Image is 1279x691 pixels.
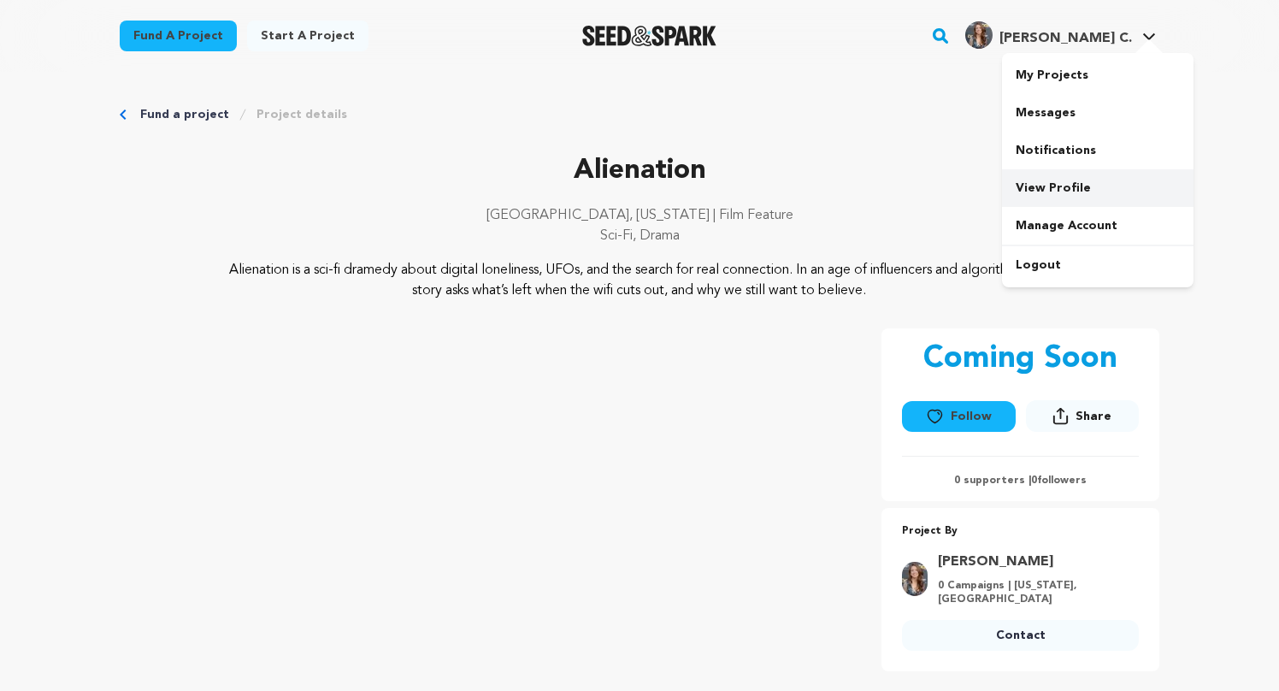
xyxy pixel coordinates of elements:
[923,342,1117,376] p: Coming Soon
[582,26,716,46] img: Seed&Spark Logo Dark Mode
[120,226,1159,246] p: Sci-Fi, Drama
[1002,246,1194,284] a: Logout
[1076,408,1111,425] span: Share
[120,21,237,51] a: Fund a project
[120,106,1159,123] div: Breadcrumb
[256,106,347,123] a: Project details
[962,18,1159,54] span: Hoskins C.'s Profile
[938,552,1129,572] a: Goto Hoskins Courtney profile
[1031,475,1037,486] span: 0
[1002,132,1194,169] a: Notifications
[582,26,716,46] a: Seed&Spark Homepage
[224,260,1056,301] p: Alienation is a sci-fi dramedy about digital loneliness, UFOs, and the search for real connection...
[902,562,928,596] img: 621740cdb71765b1.jpg
[1002,169,1194,207] a: View Profile
[120,151,1159,192] p: Alienation
[938,579,1129,606] p: 0 Campaigns | [US_STATE], [GEOGRAPHIC_DATA]
[962,18,1159,49] a: Hoskins C.'s Profile
[247,21,368,51] a: Start a project
[120,205,1159,226] p: [GEOGRAPHIC_DATA], [US_STATE] | Film Feature
[1002,56,1194,94] a: My Projects
[902,620,1139,651] a: Contact
[1002,207,1194,245] a: Manage Account
[140,106,229,123] a: Fund a project
[902,474,1139,487] p: 0 supporters | followers
[1026,400,1139,439] span: Share
[999,32,1132,45] span: [PERSON_NAME] C.
[1026,400,1139,432] button: Share
[965,21,1132,49] div: Hoskins C.'s Profile
[965,21,993,49] img: 621740cdb71765b1.jpg
[902,401,1015,432] button: Follow
[902,522,1139,541] p: Project By
[1002,94,1194,132] a: Messages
